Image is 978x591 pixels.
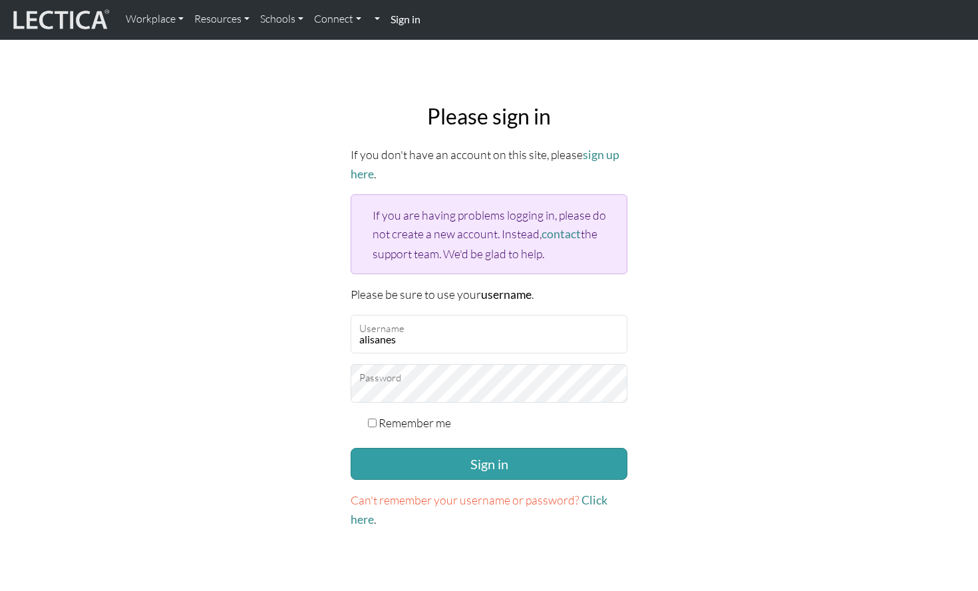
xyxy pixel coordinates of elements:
[351,145,627,184] p: If you don't have an account on this site, please .
[120,5,189,33] a: Workplace
[391,13,420,25] strong: Sign in
[351,492,579,507] span: Can't remember your username or password?
[189,5,255,33] a: Resources
[309,5,367,33] a: Connect
[351,285,627,304] p: Please be sure to use your .
[481,288,532,301] strong: username
[10,7,110,33] img: lecticalive
[379,413,451,432] label: Remember me
[542,227,581,241] a: contact
[351,194,627,274] div: If you are having problems logging in, please do not create a new account. Instead, the support t...
[351,448,627,480] button: Sign in
[385,5,426,34] a: Sign in
[351,491,627,529] p: .
[351,104,627,129] h2: Please sign in
[255,5,309,33] a: Schools
[351,315,627,353] input: Username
